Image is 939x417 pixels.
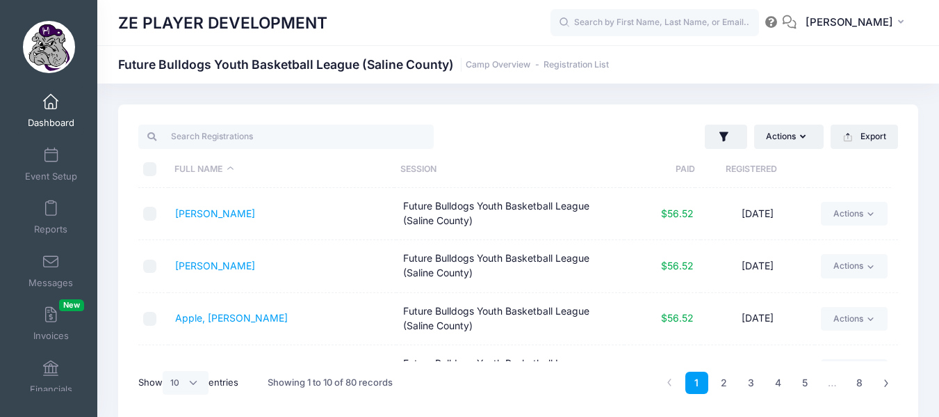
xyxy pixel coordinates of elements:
div: Showing 1 to 10 of 80 records [268,367,393,399]
a: Actions [821,359,887,383]
span: Invoices [33,331,69,343]
th: Full Name: activate to sort column descending [168,151,394,188]
a: 1 [685,372,708,395]
span: Event Setup [25,171,77,182]
a: Reports [18,193,84,242]
span: $56.52 [661,260,694,272]
th: Session: activate to sort column ascending [394,151,620,188]
select: Showentries [163,371,209,395]
span: $56.52 [661,312,694,324]
a: Actions [821,307,887,331]
span: Dashboard [28,118,74,129]
span: Messages [28,277,73,289]
a: Actions [821,202,887,226]
th: Registered: activate to sort column ascending [695,151,808,188]
a: 8 [848,372,871,395]
td: Future Bulldogs Youth Basketball League (Saline County) [396,240,624,292]
a: 3 [740,372,762,395]
td: [DATE] [701,293,815,345]
a: Event Setup [18,140,84,189]
a: Registration List [544,60,609,70]
th: Paid: activate to sort column ascending [620,151,695,188]
a: Apple, [PERSON_NAME] [175,312,288,324]
a: InvoicesNew [18,299,84,348]
td: Future Bulldogs Youth Basketball League (Saline County) [396,345,624,398]
button: Export [831,125,898,148]
input: Search by First Name, Last Name, or Email... [550,9,759,37]
span: [PERSON_NAME] [806,15,893,30]
td: [DATE] [701,345,815,398]
a: [PERSON_NAME] [175,260,255,272]
input: Search Registrations [138,125,434,148]
a: Dashboard [18,86,84,135]
a: Financials [18,353,84,402]
a: 5 [794,372,817,395]
a: 2 [712,372,735,395]
img: ZE PLAYER DEVELOPMENT [23,21,75,73]
span: $56.52 [661,207,694,219]
span: New [59,299,84,311]
td: Future Bulldogs Youth Basketball League (Saline County) [396,293,624,345]
a: [PERSON_NAME] [175,207,255,219]
a: Messages [18,246,84,295]
label: Show entries [138,371,238,395]
span: Reports [34,224,67,236]
button: Actions [754,125,824,148]
a: 4 [767,372,790,395]
h1: Future Bulldogs Youth Basketball League (Saline County) [118,57,609,72]
h1: ZE PLAYER DEVELOPMENT [118,7,327,39]
td: Future Bulldogs Youth Basketball League (Saline County) [396,188,624,240]
a: Camp Overview [466,60,530,70]
td: [DATE] [701,240,815,292]
button: [PERSON_NAME] [797,7,918,39]
td: [DATE] [701,188,815,240]
a: Actions [821,254,887,278]
span: Financials [30,384,72,395]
